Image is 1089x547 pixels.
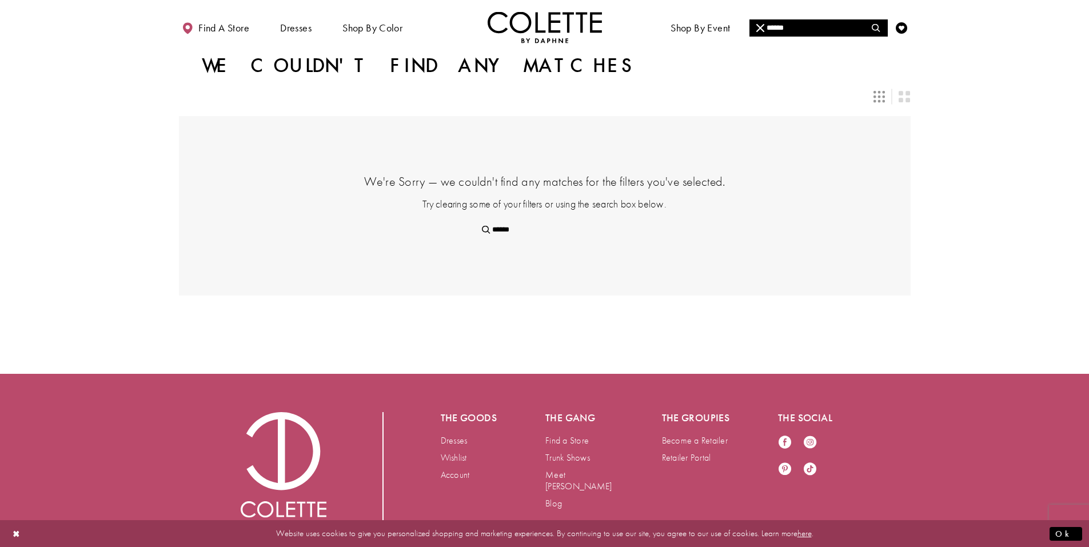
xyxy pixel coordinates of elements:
p: Website uses cookies to give you personalized shopping and marketing experiences. By continuing t... [82,526,1007,541]
div: Layout Controls [172,84,918,109]
h5: The gang [545,412,616,424]
div: Search form [475,221,614,238]
span: Find a store [198,22,249,34]
h1: We couldn't find any matches [202,54,637,77]
img: Colette by Daphne [488,11,602,43]
span: Shop by color [340,11,405,43]
a: Trunk Shows [545,452,590,464]
a: here [797,528,812,539]
a: Visit our Instagram - Opens in new tab [803,435,817,450]
span: Shop By Event [668,11,733,43]
a: Visit Home Page [488,11,602,43]
a: Meet [PERSON_NAME] [545,469,612,492]
a: Blog [545,497,562,509]
a: Toggle search [868,11,885,43]
a: Meet the designer [759,11,843,43]
img: Colette by Daphne [241,412,326,525]
a: Retailer Portal [662,452,711,464]
span: Dresses [277,11,314,43]
a: Dresses [441,434,468,446]
a: Visit our TikTok - Opens in new tab [803,462,817,477]
span: Dresses [280,22,312,34]
a: Account [441,469,470,481]
ul: Follow us [772,429,834,483]
div: Search form [749,19,888,37]
a: Wishlist [441,452,467,464]
a: Find a store [179,11,252,43]
button: Submit Dialog [1050,526,1082,541]
a: Become a Retailer [662,434,728,446]
h5: The groupies [662,412,733,424]
a: Visit Colette by Daphne Homepage [241,412,326,525]
button: Close Dialog [7,524,26,544]
button: Close Search [749,19,772,37]
span: Shop by color [342,22,402,34]
button: Submit Search [865,19,887,37]
input: Search [749,19,887,37]
a: Find a Store [545,434,589,446]
span: Switch layout to 2 columns [899,91,910,102]
h5: The social [778,412,849,424]
span: Shop By Event [671,22,730,34]
p: Try clearing some of your filters or using the search box below. [236,197,853,211]
h4: We're Sorry — we couldn't find any matches for the filters you've selected. [236,173,853,190]
a: Check Wishlist [893,11,910,43]
button: Submit Search [475,221,497,238]
a: Visit our Facebook - Opens in new tab [778,435,792,450]
a: Visit our Pinterest - Opens in new tab [778,462,792,477]
span: Switch layout to 3 columns [873,91,885,102]
input: Search [475,221,614,238]
h5: The goods [441,412,500,424]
